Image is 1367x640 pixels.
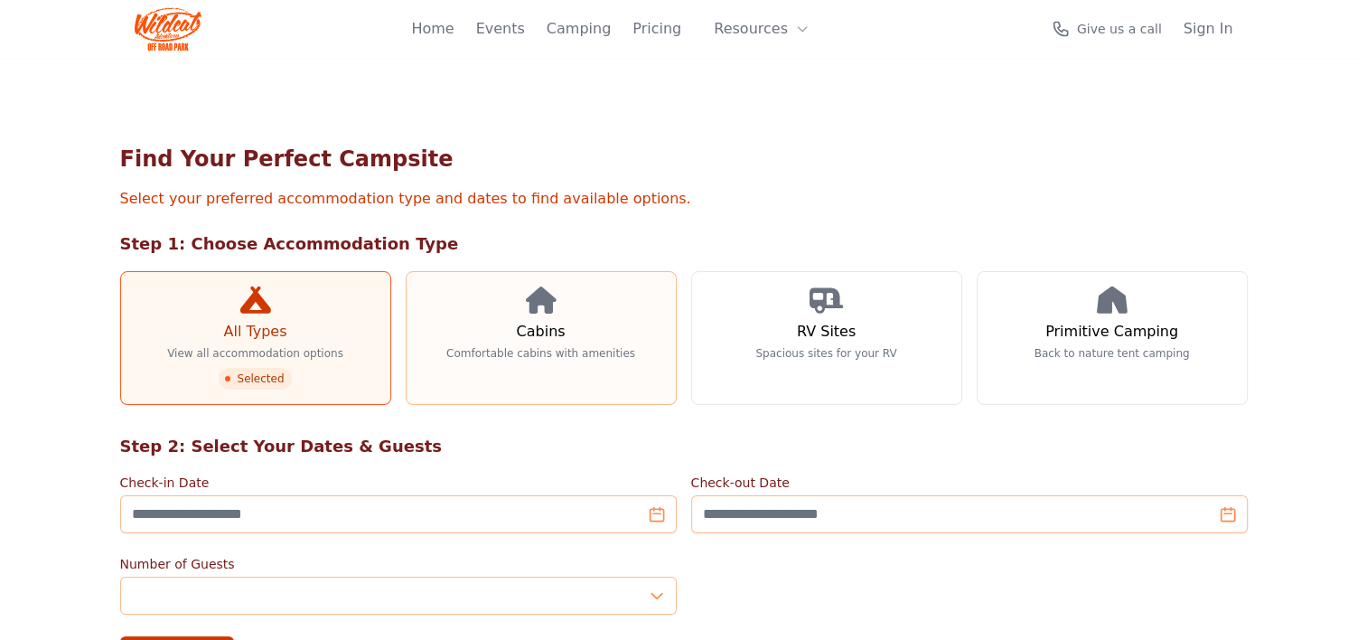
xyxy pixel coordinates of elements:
[977,271,1248,405] a: Primitive Camping Back to nature tent camping
[406,271,677,405] a: Cabins Comfortable cabins with amenities
[632,18,681,40] a: Pricing
[219,368,291,390] span: Selected
[120,271,391,405] a: All Types View all accommodation options Selected
[1184,18,1233,40] a: Sign In
[755,346,896,361] p: Spacious sites for your RV
[1035,346,1190,361] p: Back to nature tent camping
[691,271,962,405] a: RV Sites Spacious sites for your RV
[120,231,1248,257] h2: Step 1: Choose Accommodation Type
[547,18,611,40] a: Camping
[135,7,202,51] img: Wildcat Logo
[120,555,677,573] label: Number of Guests
[1077,20,1162,38] span: Give us a call
[120,434,1248,459] h2: Step 2: Select Your Dates & Guests
[120,188,1248,210] p: Select your preferred accommodation type and dates to find available options.
[476,18,525,40] a: Events
[1052,20,1162,38] a: Give us a call
[446,346,635,361] p: Comfortable cabins with amenities
[223,321,286,343] h3: All Types
[516,321,565,343] h3: Cabins
[120,145,1248,174] h1: Find Your Perfect Campsite
[703,11,820,47] button: Resources
[411,18,454,40] a: Home
[120,474,677,492] label: Check-in Date
[691,474,1248,492] label: Check-out Date
[167,346,343,361] p: View all accommodation options
[1045,321,1178,343] h3: Primitive Camping
[797,321,856,343] h3: RV Sites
